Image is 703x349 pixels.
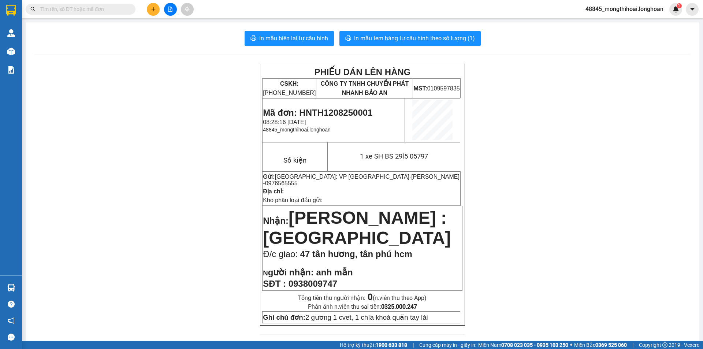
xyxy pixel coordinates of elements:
[376,342,407,348] strong: 1900 633 818
[168,7,173,12] span: file-add
[7,48,15,55] img: warehouse-icon
[263,81,316,96] span: [PHONE_NUMBER]
[265,180,298,186] span: 0976565555
[413,85,427,92] strong: MST:
[7,284,15,292] img: warehouse-icon
[308,303,417,310] span: Phản ánh n.viên thu sai tiền:
[263,279,286,289] strong: SĐT :
[151,7,156,12] span: plus
[381,303,417,310] strong: 0325.000.247
[263,119,306,125] span: 08:28:16 [DATE]
[259,34,328,43] span: In mẫu biên lai tự cấu hình
[245,31,334,46] button: printerIn mẫu biên lai tự cấu hình
[250,35,256,42] span: printer
[632,341,633,349] span: |
[574,341,627,349] span: Miền Bắc
[263,269,313,277] strong: N
[263,174,275,180] strong: Gửi:
[686,3,699,16] button: caret-down
[263,208,451,248] span: [PERSON_NAME] : [GEOGRAPHIC_DATA]
[345,35,351,42] span: printer
[40,5,127,13] input: Tìm tên, số ĐT hoặc mã đơn
[164,3,177,16] button: file-add
[314,67,410,77] strong: PHIẾU DÁN LÊN HÀNG
[501,342,568,348] strong: 0708 023 035 - 0935 103 250
[360,152,428,160] span: 1 xe SH BS 29l5 05797
[181,3,194,16] button: aim
[263,249,300,259] span: Đ/c giao:
[283,156,306,164] span: Số kiện
[413,85,460,92] span: 0109597835
[368,294,427,301] span: (n.viên thu theo App)
[263,174,460,186] span: [PERSON_NAME] -
[289,279,337,289] span: 0938009747
[263,197,323,203] span: Kho phân loại đầu gửi:
[339,31,481,46] button: printerIn mẫu tem hàng tự cấu hình theo số lượng (1)
[570,344,572,346] span: ⚪️
[263,174,460,186] span: -
[185,7,190,12] span: aim
[263,313,305,321] strong: Ghi chú đơn:
[580,4,669,14] span: 48845_mongthihoai.longhoan
[677,3,682,8] sup: 1
[662,342,667,348] span: copyright
[263,313,428,321] span: 2 gương 1 cvet, 1 chìa khoá quấn tay lái
[419,341,476,349] span: Cung cấp máy in - giấy in:
[673,6,679,12] img: icon-new-feature
[320,81,409,96] span: CÔNG TY TNHH CHUYỂN PHÁT NHANH BẢO AN
[8,317,15,324] span: notification
[268,267,314,277] span: gười nhận:
[678,3,680,8] span: 1
[280,81,299,87] strong: CSKH:
[6,5,16,16] img: logo-vxr
[354,34,475,43] span: In mẫu tem hàng tự cấu hình theo số lượng (1)
[263,127,331,133] span: 48845_mongthihoai.longhoan
[340,341,407,349] span: Hỗ trợ kỹ thuật:
[147,3,160,16] button: plus
[689,6,696,12] span: caret-down
[263,108,372,118] span: Mã đơn: HNTH1208250001
[30,7,36,12] span: search
[263,188,284,194] strong: Địa chỉ:
[263,216,289,226] span: Nhận:
[368,292,373,302] strong: 0
[8,334,15,341] span: message
[7,66,15,74] img: solution-icon
[8,301,15,308] span: question-circle
[595,342,627,348] strong: 0369 525 060
[300,249,412,259] span: 47 tân hương, tân phú hcm
[275,174,409,180] span: [GEOGRAPHIC_DATA]: VP [GEOGRAPHIC_DATA]
[298,294,427,301] span: Tổng tiền thu người nhận:
[478,341,568,349] span: Miền Nam
[316,267,353,277] span: anh mẫn
[7,29,15,37] img: warehouse-icon
[413,341,414,349] span: |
